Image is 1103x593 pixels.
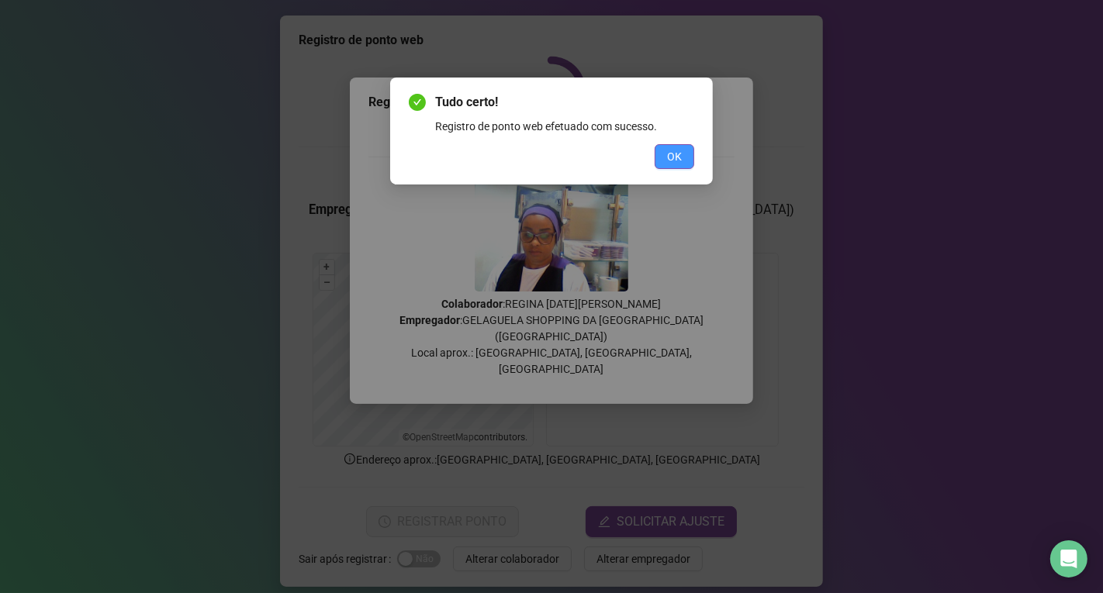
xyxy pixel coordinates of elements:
div: Open Intercom Messenger [1050,540,1087,577]
span: check-circle [409,94,426,111]
button: OK [655,144,694,169]
div: Registro de ponto web efetuado com sucesso. [435,118,694,135]
span: OK [667,148,682,165]
span: Tudo certo! [435,93,694,112]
